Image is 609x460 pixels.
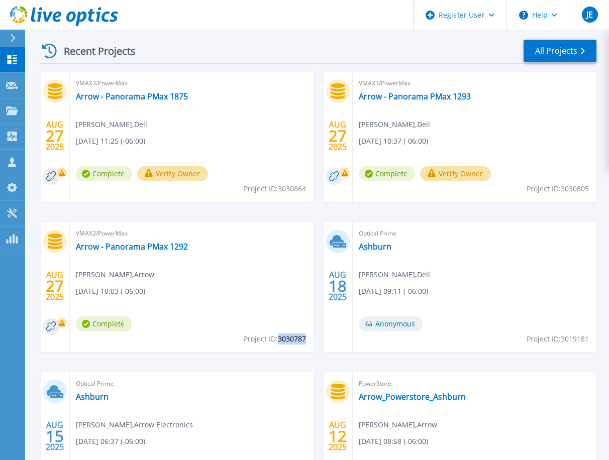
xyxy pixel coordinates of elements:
span: [PERSON_NAME] , Arrow Electronics [76,419,193,430]
span: 27 [329,132,347,140]
span: 27 [46,132,64,140]
a: Arrow - Panorama PMax 1875 [76,91,188,101]
span: [PERSON_NAME] , Dell [76,119,147,130]
div: AUG 2025 [328,418,347,454]
span: 12 [329,432,347,440]
div: AUG 2025 [45,268,64,304]
a: Arrow_Powerstore_Ashburn [359,392,466,402]
span: [PERSON_NAME] , Dell [359,119,430,130]
span: [DATE] 09:11 (-06:00) [359,286,428,297]
span: PowerStore [359,378,590,389]
span: [DATE] 10:37 (-06:00) [359,136,428,147]
span: Project ID: 3030864 [244,183,306,194]
span: [DATE] 06:37 (-06:00) [76,436,145,447]
div: AUG 2025 [328,118,347,154]
span: Complete [76,166,132,181]
div: Recent Projects [39,39,149,63]
span: [DATE] 11:25 (-06:00) [76,136,145,147]
span: Optical Prime [359,228,590,239]
span: [DATE] 08:58 (-06:00) [359,436,428,447]
span: Optical Prime [76,378,308,389]
span: 15 [46,432,64,440]
a: All Projects [524,40,596,62]
button: Verify Owner [137,166,208,181]
span: [PERSON_NAME] , Arrow [76,269,154,280]
span: 27 [46,282,64,290]
a: Ashburn [76,392,109,402]
a: Arrow - Panorama PMax 1293 [359,91,471,101]
span: Project ID: 3019181 [527,333,589,344]
span: Complete [359,166,415,181]
span: Anonymous [359,316,423,331]
span: VMAX3/PowerMax [76,228,308,239]
span: Project ID: 3030805 [527,183,589,194]
div: AUG 2025 [45,418,64,454]
span: [PERSON_NAME] , Dell [359,269,430,280]
span: [DATE] 10:03 (-06:00) [76,286,145,297]
a: Arrow - Panorama PMax 1292 [76,242,188,252]
span: VMAX3/PowerMax [76,78,308,89]
span: Project ID: 3030787 [244,333,306,344]
span: JE [586,11,593,19]
div: AUG 2025 [328,268,347,304]
div: AUG 2025 [45,118,64,154]
span: Complete [76,316,132,331]
span: 18 [329,282,347,290]
span: [PERSON_NAME] , Arrow [359,419,437,430]
span: VMAX3/PowerMax [359,78,590,89]
button: Verify Owner [420,166,491,181]
a: Ashburn [359,242,391,252]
